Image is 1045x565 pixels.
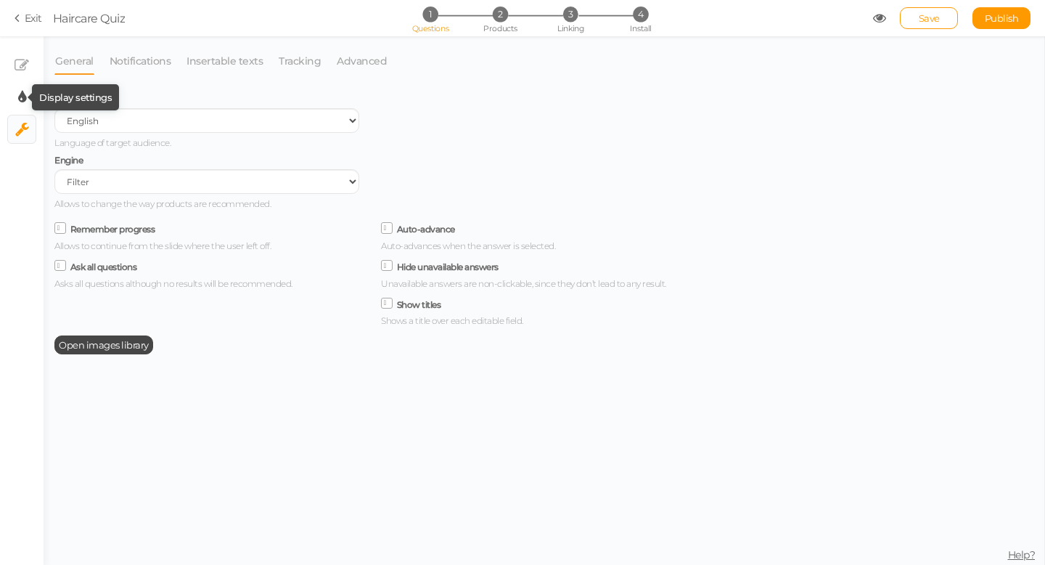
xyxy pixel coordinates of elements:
span: Install [630,23,651,33]
span: 4 [633,7,648,22]
li: 3 Linking [537,7,605,22]
a: Advanced [336,47,388,75]
span: Allows to change the way products are recommended. [54,198,271,209]
span: 1 [422,7,438,22]
label: Remember progress [70,224,155,235]
label: Ask all questions [70,261,137,272]
span: Engine [54,155,83,166]
a: Notifications [109,47,172,75]
label: Show titles [397,299,441,310]
span: Auto-advances when the answer is selected. [381,240,555,251]
span: Products [483,23,517,33]
tip-tip: Display settings [39,92,112,103]
span: Help? [1008,548,1036,561]
li: 4 Install [607,7,674,22]
span: 2 [493,7,508,22]
span: Linking [557,23,583,33]
span: 3 [563,7,578,22]
li: Display settings [7,83,36,112]
span: Language of target audience. [54,137,171,148]
a: Display settings [8,84,36,111]
span: Publish [985,12,1019,24]
label: Hide unavailable answers [397,261,499,272]
span: Asks all questions although no results will be recommended. [54,278,292,289]
a: Exit [15,11,42,25]
div: Save [900,7,958,29]
span: Shows a title over each editable field. [381,315,523,326]
a: General [54,47,94,75]
a: Tracking [278,47,321,75]
span: Allows to continue from the slide where the user left off. [54,240,271,251]
a: Insertable texts [186,47,263,75]
span: Save [919,12,940,24]
div: Haircare Quiz [53,9,126,27]
span: Open images library [59,339,149,351]
label: Auto-advance [397,224,455,235]
li: 1 Questions [396,7,464,22]
li: 2 Products [467,7,534,22]
span: Questions [412,23,449,33]
span: Unavailable answers are non-clickable, since they don’t lead to any result. [381,278,666,289]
